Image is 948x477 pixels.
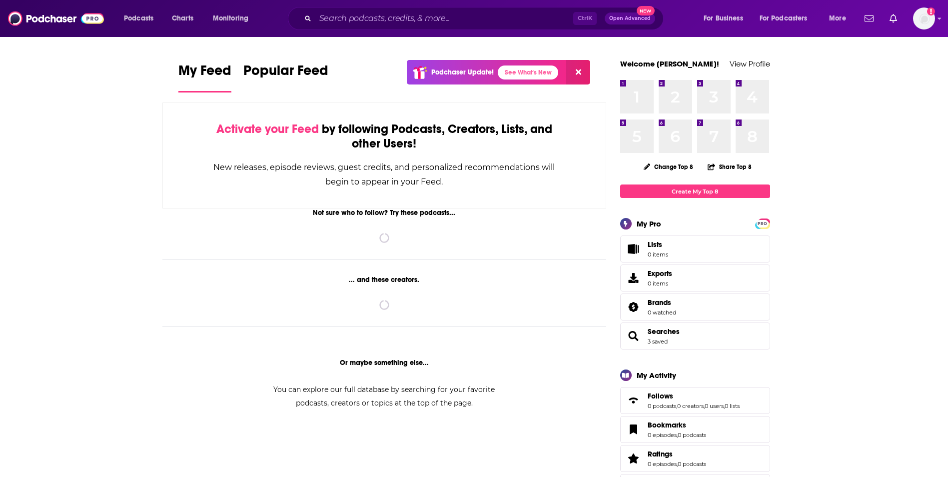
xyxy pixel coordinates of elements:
[620,293,770,320] span: Brands
[620,264,770,291] a: Exports
[638,160,700,173] button: Change Top 8
[573,12,597,25] span: Ctrl K
[648,431,677,438] a: 0 episodes
[704,402,705,409] span: ,
[648,298,676,307] a: Brands
[620,184,770,198] a: Create My Top 8
[624,242,644,256] span: Lists
[124,11,153,25] span: Podcasts
[648,460,677,467] a: 0 episodes
[162,275,607,284] div: ... and these creators.
[648,280,672,287] span: 0 items
[861,10,878,27] a: Show notifications dropdown
[162,358,607,367] div: Or maybe something else...
[172,11,193,25] span: Charts
[624,393,644,407] a: Follows
[648,402,676,409] a: 0 podcasts
[213,160,556,189] div: New releases, episode reviews, guest credits, and personalized recommendations will begin to appe...
[315,10,573,26] input: Search podcasts, credits, & more...
[913,7,935,29] button: Show profile menu
[216,121,319,136] span: Activate your Feed
[162,208,607,217] div: Not sure who to follow? Try these podcasts...
[620,387,770,414] span: Follows
[8,9,104,28] img: Podchaser - Follow, Share and Rate Podcasts
[705,402,724,409] a: 0 users
[637,6,655,15] span: New
[620,322,770,349] span: Searches
[213,122,556,151] div: by following Podcasts, Creators, Lists, and other Users!
[648,298,671,307] span: Brands
[913,7,935,29] span: Logged in as veronica.smith
[648,240,668,249] span: Lists
[178,62,231,92] a: My Feed
[678,431,706,438] a: 0 podcasts
[648,391,740,400] a: Follows
[648,309,676,316] a: 0 watched
[213,11,248,25] span: Monitoring
[730,59,770,68] a: View Profile
[677,402,704,409] a: 0 creators
[648,269,672,278] span: Exports
[624,329,644,343] a: Searches
[704,11,743,25] span: For Business
[648,338,668,345] a: 3 saved
[243,62,328,92] a: Popular Feed
[117,10,166,26] button: open menu
[624,300,644,314] a: Brands
[648,420,706,429] a: Bookmarks
[243,62,328,85] span: Popular Feed
[753,10,822,26] button: open menu
[677,431,678,438] span: ,
[648,391,673,400] span: Follows
[829,11,846,25] span: More
[724,402,725,409] span: ,
[725,402,740,409] a: 0 lists
[707,157,752,176] button: Share Top 8
[620,445,770,472] span: Ratings
[431,68,494,76] p: Podchaser Update!
[624,451,644,465] a: Ratings
[677,460,678,467] span: ,
[297,7,673,30] div: Search podcasts, credits, & more...
[637,370,676,380] div: My Activity
[605,12,655,24] button: Open AdvancedNew
[620,59,719,68] a: Welcome [PERSON_NAME]!
[886,10,901,27] a: Show notifications dropdown
[165,10,199,26] a: Charts
[697,10,756,26] button: open menu
[648,420,686,429] span: Bookmarks
[822,10,859,26] button: open menu
[648,327,680,336] a: Searches
[648,449,673,458] span: Ratings
[760,11,808,25] span: For Podcasters
[206,10,261,26] button: open menu
[498,65,558,79] a: See What's New
[637,219,661,228] div: My Pro
[676,402,677,409] span: ,
[757,219,769,227] a: PRO
[648,251,668,258] span: 0 items
[261,383,507,410] div: You can explore our full database by searching for your favorite podcasts, creators or topics at ...
[757,220,769,227] span: PRO
[620,235,770,262] a: Lists
[648,449,706,458] a: Ratings
[927,7,935,15] svg: Add a profile image
[678,460,706,467] a: 0 podcasts
[620,416,770,443] span: Bookmarks
[624,271,644,285] span: Exports
[178,62,231,85] span: My Feed
[609,16,651,21] span: Open Advanced
[913,7,935,29] img: User Profile
[648,240,662,249] span: Lists
[624,422,644,436] a: Bookmarks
